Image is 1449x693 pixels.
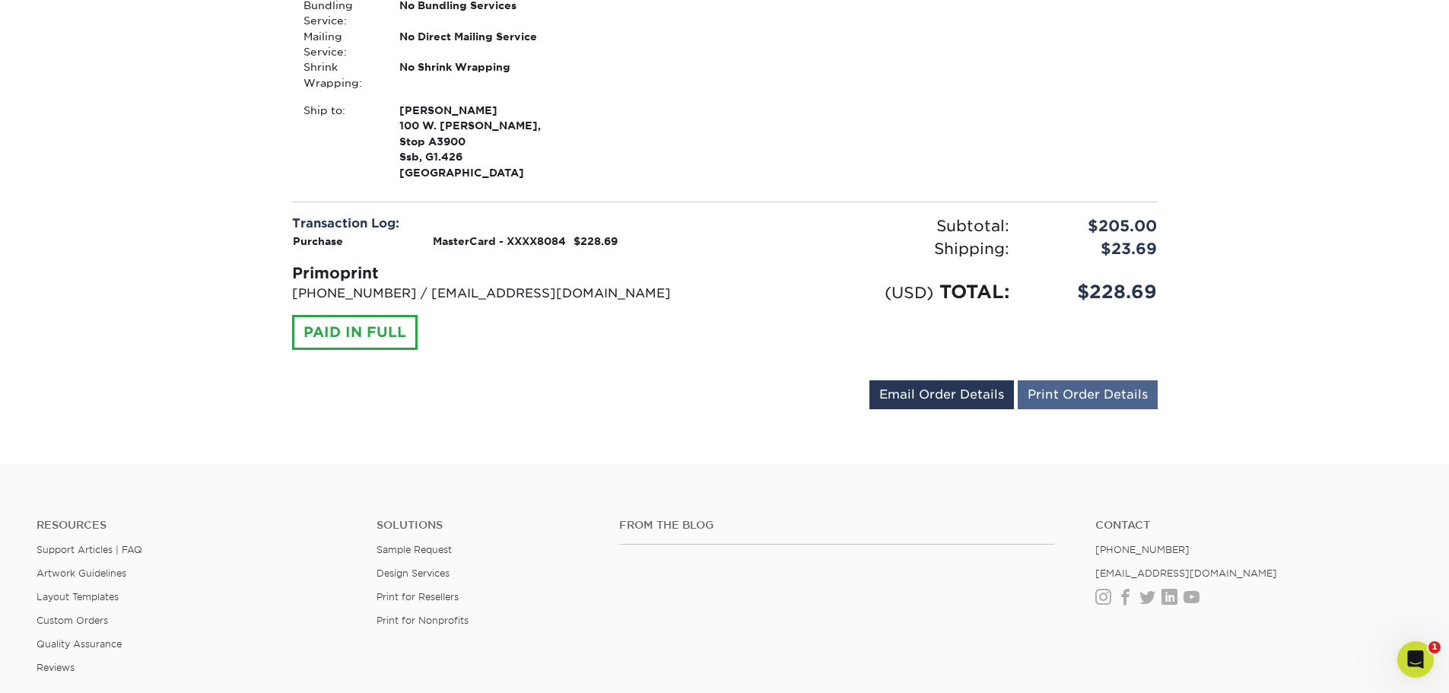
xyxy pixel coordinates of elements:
[725,215,1021,237] div: Subtotal:
[377,615,469,626] a: Print for Nonprofits
[399,118,569,149] span: 100 W. [PERSON_NAME], Stop A3900
[1428,641,1441,653] span: 1
[388,29,580,60] div: No Direct Mailing Service
[37,591,119,602] a: Layout Templates
[292,215,713,233] div: Transaction Log:
[292,103,388,180] div: Ship to:
[885,283,933,302] small: (USD)
[1397,641,1434,678] iframe: Intercom live chat
[377,567,450,579] a: Design Services
[37,519,354,532] h4: Resources
[1021,278,1169,306] div: $228.69
[399,103,569,118] span: [PERSON_NAME]
[37,638,122,650] a: Quality Assurance
[1095,519,1412,532] a: Contact
[37,567,126,579] a: Artwork Guidelines
[574,235,618,247] strong: $228.69
[619,519,1054,532] h4: From the Blog
[377,544,452,555] a: Sample Request
[1095,544,1190,555] a: [PHONE_NUMBER]
[939,281,1009,303] span: TOTAL:
[293,235,343,247] strong: Purchase
[377,591,459,602] a: Print for Resellers
[399,103,569,179] strong: [GEOGRAPHIC_DATA]
[1018,380,1158,409] a: Print Order Details
[292,262,713,285] div: Primoprint
[433,235,566,247] strong: MasterCard - XXXX8084
[725,237,1021,260] div: Shipping:
[869,380,1014,409] a: Email Order Details
[292,285,713,303] p: [PHONE_NUMBER] / [EMAIL_ADDRESS][DOMAIN_NAME]
[399,149,569,164] span: Ssb, G1.426
[1021,237,1169,260] div: $23.69
[292,29,388,60] div: Mailing Service:
[1095,567,1277,579] a: [EMAIL_ADDRESS][DOMAIN_NAME]
[377,519,596,532] h4: Solutions
[1021,215,1169,237] div: $205.00
[37,544,142,555] a: Support Articles | FAQ
[388,59,580,91] div: No Shrink Wrapping
[292,59,388,91] div: Shrink Wrapping:
[37,615,108,626] a: Custom Orders
[292,315,418,350] div: PAID IN FULL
